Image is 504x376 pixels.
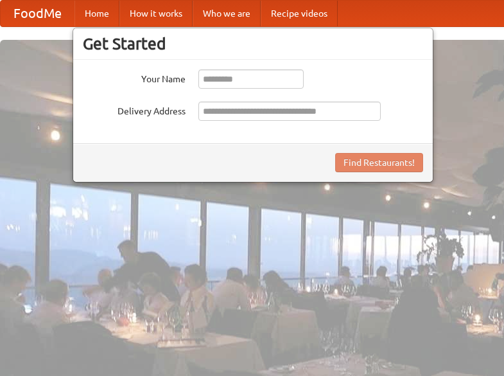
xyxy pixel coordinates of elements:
[261,1,338,26] a: Recipe videos
[335,153,423,172] button: Find Restaurants!
[1,1,74,26] a: FoodMe
[74,1,119,26] a: Home
[83,102,186,118] label: Delivery Address
[119,1,193,26] a: How it works
[83,34,423,53] h3: Get Started
[193,1,261,26] a: Who we are
[83,69,186,85] label: Your Name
